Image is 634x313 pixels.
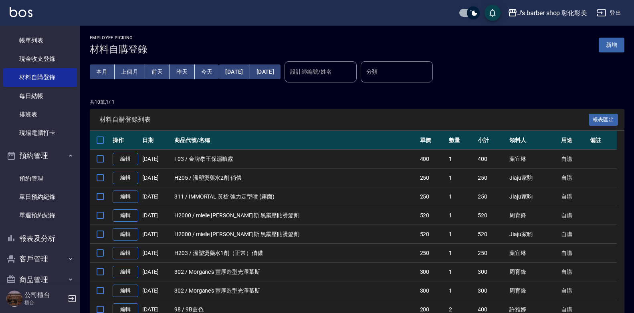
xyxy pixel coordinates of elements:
button: save [485,5,501,21]
a: 新增 [599,41,624,48]
td: 250 [476,187,508,206]
a: 每日結帳 [3,87,77,105]
th: 領料人 [507,131,559,150]
a: 編輯 [113,172,138,184]
td: Jiaju家駒 [507,169,559,187]
button: 昨天 [170,64,195,79]
th: 單價 [418,131,447,150]
a: 編輯 [113,247,138,259]
td: 520 [476,206,508,225]
td: 1 [447,225,476,244]
td: H205 / 溫塑燙藥水2劑 俏儂 [172,169,418,187]
td: 311 / IMMORTAL 黃槍 強力定型噴 (霧面) [172,187,418,206]
a: 報表匯出 [589,115,618,123]
td: 302 / Morgane’s 豐厚造型光澤慕斯 [172,281,418,300]
td: 250 [418,244,447,263]
td: 250 [418,187,447,206]
th: 數量 [447,131,476,150]
td: 300 [418,281,447,300]
th: 小計 [476,131,508,150]
td: 520 [476,225,508,244]
a: 現金收支登錄 [3,50,77,68]
img: Person [6,291,22,307]
td: [DATE] [140,244,172,263]
td: 自購 [559,263,588,281]
h5: 公司櫃台 [24,291,65,299]
a: 編輯 [113,153,138,165]
td: 1 [447,150,476,169]
td: [DATE] [140,281,172,300]
td: 自購 [559,225,588,244]
td: 520 [418,206,447,225]
a: 預約管理 [3,169,77,188]
td: 自購 [559,244,588,263]
td: [DATE] [140,187,172,206]
td: Jiaju家駒 [507,225,559,244]
a: 編輯 [113,191,138,203]
td: 1 [447,169,476,187]
td: 302 / Morgane’s 豐厚造型光澤慕斯 [172,263,418,281]
td: 1 [447,281,476,300]
h2: Employee Picking [90,35,147,40]
a: 排班表 [3,105,77,124]
td: 周育鋒 [507,263,559,281]
button: 前天 [145,64,170,79]
td: 周育鋒 [507,281,559,300]
td: 自購 [559,187,588,206]
td: 300 [476,281,508,300]
button: 報表及分析 [3,228,77,249]
td: 400 [418,150,447,169]
button: [DATE] [250,64,281,79]
td: 400 [476,150,508,169]
a: 帳單列表 [3,31,77,50]
td: 250 [476,244,508,263]
td: 250 [476,169,508,187]
img: Logo [10,7,32,17]
button: 客戶管理 [3,249,77,269]
td: 葉宜琳 [507,150,559,169]
a: 單週預約紀錄 [3,206,77,225]
h3: 材料自購登錄 [90,44,147,55]
td: 自購 [559,150,588,169]
td: 自購 [559,169,588,187]
a: 編輯 [113,209,138,222]
td: [DATE] [140,169,172,187]
th: 操作 [111,131,140,150]
td: 自購 [559,206,588,225]
th: 用途 [559,131,588,150]
td: [DATE] [140,150,172,169]
th: 商品代號/名稱 [172,131,418,150]
td: 250 [418,169,447,187]
td: F03 / 金牌拳王保濕噴霧 [172,150,418,169]
td: 300 [418,263,447,281]
td: 520 [418,225,447,244]
a: 材料自購登錄 [3,68,77,86]
td: H2000 / mielle [PERSON_NAME]斯 黑霧壓貼燙髮劑 [172,225,418,244]
button: 上個月 [115,64,145,79]
button: 預約管理 [3,145,77,166]
td: 葉宜琳 [507,244,559,263]
td: 300 [476,263,508,281]
a: 單日預約紀錄 [3,188,77,206]
div: J’s barber shop 彰化彰美 [517,8,587,18]
td: 1 [447,187,476,206]
button: 報表匯出 [589,114,618,126]
button: 今天 [195,64,219,79]
a: 編輯 [113,285,138,297]
th: 備註 [588,131,617,150]
button: 商品管理 [3,269,77,290]
a: 編輯 [113,266,138,278]
th: 日期 [140,131,172,150]
button: [DATE] [219,64,250,79]
td: [DATE] [140,206,172,225]
td: [DATE] [140,225,172,244]
a: 編輯 [113,228,138,241]
button: J’s barber shop 彰化彰美 [505,5,590,21]
td: H2000 / mielle [PERSON_NAME]斯 黑霧壓貼燙髮劑 [172,206,418,225]
td: 周育鋒 [507,206,559,225]
p: 櫃台 [24,299,65,306]
p: 共 10 筆, 1 / 1 [90,98,624,106]
td: 1 [447,263,476,281]
td: H203 / 溫塑燙藥水1劑（正常）俏儂 [172,244,418,263]
button: 本月 [90,64,115,79]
